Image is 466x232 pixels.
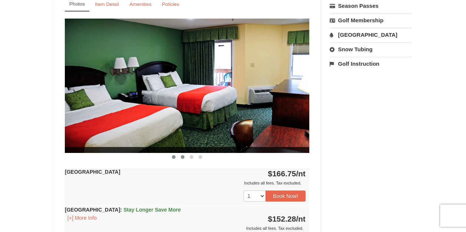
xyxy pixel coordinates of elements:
[268,169,306,178] strong: $166.75
[129,1,152,7] small: Amenities
[65,19,309,153] img: 18876286-41-233aa5f3.jpg
[123,207,181,213] span: Stay Longer Save More
[268,215,296,223] span: $152.28
[65,225,306,232] div: Includes all fees. Tax excluded.
[296,215,306,223] span: /nt
[65,207,181,213] strong: [GEOGRAPHIC_DATA]
[65,214,99,222] button: [+] More Info
[330,42,412,56] a: Snow Tubing
[296,169,306,178] span: /nt
[330,28,412,42] a: [GEOGRAPHIC_DATA]
[162,1,179,7] small: Policies
[330,13,412,27] a: Golf Membership
[95,1,119,7] small: Item Detail
[69,1,85,7] small: Photos
[266,190,306,202] button: Book Now!
[120,207,122,213] span: :
[65,179,306,187] div: Includes all fees. Tax excluded.
[65,169,120,175] strong: [GEOGRAPHIC_DATA]
[330,57,412,71] a: Golf Instruction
